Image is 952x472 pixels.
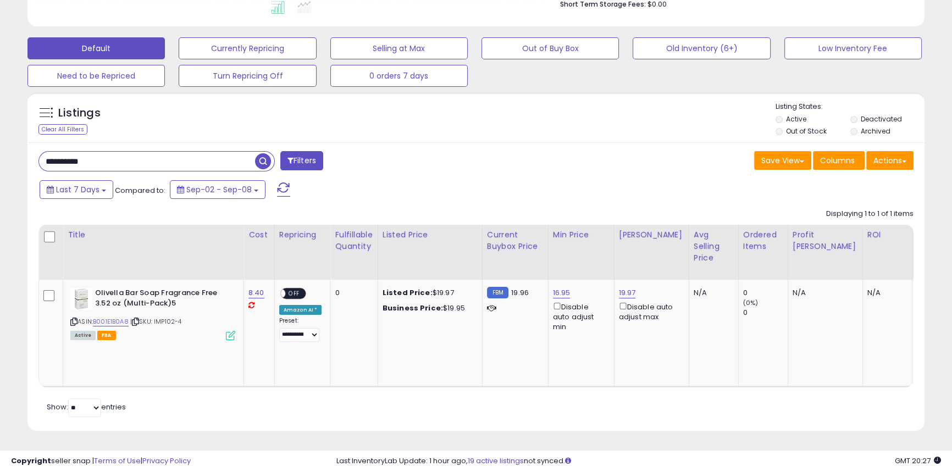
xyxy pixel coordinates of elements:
[619,229,684,241] div: [PERSON_NAME]
[383,229,478,241] div: Listed Price
[820,155,855,166] span: Columns
[861,114,902,124] label: Deactivated
[336,456,941,467] div: Last InventoryLab Update: 1 hour ago, not synced.
[40,180,113,199] button: Last 7 Days
[619,301,680,322] div: Disable auto adjust max
[179,37,316,59] button: Currently Repricing
[813,151,865,170] button: Columns
[93,317,129,326] a: B001E1B0A8
[170,180,265,199] button: Sep-02 - Sep-08
[468,456,524,466] a: 19 active listings
[786,126,826,136] label: Out of Stock
[70,331,96,340] span: All listings currently available for purchase on Amazon
[895,456,941,466] span: 2025-09-16 20:27 GMT
[866,151,914,170] button: Actions
[285,289,303,298] span: OFF
[47,402,126,412] span: Show: entries
[487,229,544,252] div: Current Buybox Price
[383,288,474,298] div: $19.97
[743,298,759,307] small: (0%)
[786,114,806,124] label: Active
[335,229,373,252] div: Fulfillable Quantity
[743,229,783,252] div: Ordered Items
[330,65,468,87] button: 0 orders 7 days
[383,287,433,298] b: Listed Price:
[487,287,508,298] small: FBM
[97,331,116,340] span: FBA
[130,317,182,326] span: | SKU: IMP102-4
[11,456,51,466] strong: Copyright
[335,288,369,298] div: 0
[619,287,636,298] a: 19.97
[179,65,316,87] button: Turn Repricing Off
[115,185,165,196] span: Compared to:
[633,37,770,59] button: Old Inventory (6+)
[248,287,264,298] a: 8.40
[793,229,858,252] div: Profit [PERSON_NAME]
[793,288,854,298] div: N/A
[248,229,270,241] div: Cost
[280,151,323,170] button: Filters
[861,126,890,136] label: Archived
[330,37,468,59] button: Selling at Max
[553,229,610,241] div: Min Price
[186,184,252,195] span: Sep-02 - Sep-08
[553,287,571,298] a: 16.95
[743,288,788,298] div: 0
[56,184,99,195] span: Last 7 Days
[58,105,101,121] h5: Listings
[867,288,904,298] div: N/A
[142,456,191,466] a: Privacy Policy
[481,37,619,59] button: Out of Buy Box
[867,229,907,241] div: ROI
[383,303,474,313] div: $19.95
[94,456,141,466] a: Terms of Use
[27,65,165,87] button: Need to be Repriced
[694,288,730,298] div: N/A
[279,317,322,342] div: Preset:
[11,456,191,467] div: seller snap | |
[38,124,87,135] div: Clear All Filters
[553,301,606,332] div: Disable auto adjust min
[70,288,92,310] img: 41ZQxK6bU0L._SL40_.jpg
[383,303,443,313] b: Business Price:
[743,308,788,318] div: 0
[70,288,235,339] div: ASIN:
[776,102,925,112] p: Listing States:
[511,287,529,298] span: 19.96
[754,151,811,170] button: Save View
[27,37,165,59] button: Default
[826,209,914,219] div: Displaying 1 to 1 of 1 items
[95,288,229,311] b: Olivella Bar Soap Fragrance Free 3.52 oz (Multi-Pack)5
[279,305,322,315] div: Amazon AI *
[694,229,734,264] div: Avg Selling Price
[68,229,239,241] div: Title
[784,37,922,59] button: Low Inventory Fee
[279,229,326,241] div: Repricing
